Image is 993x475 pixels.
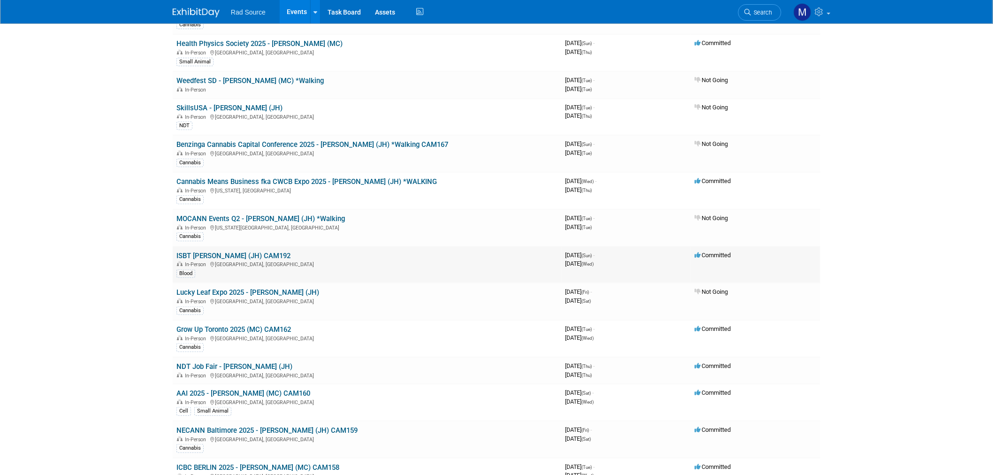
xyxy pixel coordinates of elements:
[595,177,596,184] span: -
[185,373,209,379] span: In-Person
[581,114,592,119] span: (Thu)
[565,177,596,184] span: [DATE]
[593,77,595,84] span: -
[185,261,209,268] span: In-Person
[185,151,209,157] span: In-Person
[176,288,319,297] a: Lucky Leaf Expo 2025 - [PERSON_NAME] (JH)
[185,188,209,194] span: In-Person
[177,373,183,377] img: In-Person Event
[565,39,595,46] span: [DATE]
[194,407,231,415] div: Small Animal
[593,325,595,332] span: -
[176,371,558,379] div: [GEOGRAPHIC_DATA], [GEOGRAPHIC_DATA]
[593,104,595,111] span: -
[695,325,731,332] span: Committed
[565,297,591,304] span: [DATE]
[593,362,595,369] span: -
[695,140,728,147] span: Not Going
[581,41,592,46] span: (Sun)
[565,223,592,230] span: [DATE]
[565,463,595,470] span: [DATE]
[176,104,283,112] a: SkillsUSA - [PERSON_NAME] (JH)
[185,225,209,231] span: In-Person
[176,343,204,352] div: Cannabis
[176,269,195,278] div: Blood
[695,463,731,470] span: Committed
[565,252,595,259] span: [DATE]
[565,77,595,84] span: [DATE]
[177,188,183,192] img: In-Person Event
[565,149,592,156] span: [DATE]
[581,465,592,470] span: (Tue)
[176,186,558,194] div: [US_STATE], [GEOGRAPHIC_DATA]
[794,3,811,21] img: Melissa Conboy
[177,225,183,230] img: In-Person Event
[176,113,558,120] div: [GEOGRAPHIC_DATA], [GEOGRAPHIC_DATA]
[590,288,592,295] span: -
[581,290,589,295] span: (Fri)
[592,389,594,396] span: -
[176,122,192,130] div: NDT
[565,435,591,442] span: [DATE]
[176,215,345,223] a: MOCANN Events Q2 - [PERSON_NAME] (JH) *Walking
[581,437,591,442] span: (Sat)
[176,252,290,260] a: ISBT [PERSON_NAME] (JH) CAM192
[581,261,594,267] span: (Wed)
[176,426,358,435] a: NECANN Baltimore 2025 - [PERSON_NAME] (JH) CAM159
[176,260,558,268] div: [GEOGRAPHIC_DATA], [GEOGRAPHIC_DATA]
[177,437,183,441] img: In-Person Event
[590,426,592,433] span: -
[177,299,183,303] img: In-Person Event
[593,252,595,259] span: -
[185,336,209,342] span: In-Person
[176,159,204,167] div: Cannabis
[581,327,592,332] span: (Tue)
[176,435,558,443] div: [GEOGRAPHIC_DATA], [GEOGRAPHIC_DATA]
[565,112,592,119] span: [DATE]
[176,232,204,241] div: Cannabis
[565,288,592,295] span: [DATE]
[176,463,339,472] a: ICBC BERLIN 2025 - [PERSON_NAME] (MC) CAM158
[581,253,592,258] span: (Sun)
[581,225,592,230] span: (Tue)
[176,21,204,29] div: Cannabis
[176,39,343,48] a: Health Physics Society 2025 - [PERSON_NAME] (MC)
[593,463,595,470] span: -
[565,325,595,332] span: [DATE]
[177,399,183,404] img: In-Person Event
[581,391,591,396] span: (Sat)
[581,188,592,193] span: (Thu)
[176,389,310,398] a: AAI 2025 - [PERSON_NAME] (MC) CAM160
[176,177,437,186] a: Cannabis Means Business fka CWCB Expo 2025 - [PERSON_NAME] (JH) *WALKING
[593,215,595,222] span: -
[176,297,558,305] div: [GEOGRAPHIC_DATA], [GEOGRAPHIC_DATA]
[176,48,558,56] div: [GEOGRAPHIC_DATA], [GEOGRAPHIC_DATA]
[176,195,204,204] div: Cannabis
[581,428,589,433] span: (Fri)
[593,140,595,147] span: -
[177,261,183,266] img: In-Person Event
[695,77,728,84] span: Not Going
[185,399,209,406] span: In-Person
[581,105,592,110] span: (Tue)
[565,85,592,92] span: [DATE]
[177,50,183,54] img: In-Person Event
[176,362,292,371] a: NDT Job Fair - [PERSON_NAME] (JH)
[176,398,558,406] div: [GEOGRAPHIC_DATA], [GEOGRAPHIC_DATA]
[176,407,191,415] div: Cell
[565,48,592,55] span: [DATE]
[176,77,324,85] a: Weedfest SD - [PERSON_NAME] (MC) *Walking
[177,114,183,119] img: In-Person Event
[581,78,592,83] span: (Tue)
[176,334,558,342] div: [GEOGRAPHIC_DATA], [GEOGRAPHIC_DATA]
[695,215,728,222] span: Not Going
[581,399,594,405] span: (Wed)
[176,223,558,231] div: [US_STATE][GEOGRAPHIC_DATA], [GEOGRAPHIC_DATA]
[565,215,595,222] span: [DATE]
[185,437,209,443] span: In-Person
[738,4,781,21] a: Search
[565,398,594,405] span: [DATE]
[581,151,592,156] span: (Tue)
[173,8,220,17] img: ExhibitDay
[565,140,595,147] span: [DATE]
